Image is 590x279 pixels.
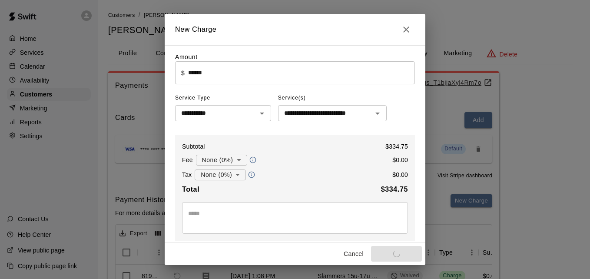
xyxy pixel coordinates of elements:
[398,21,415,38] button: Close
[165,14,425,45] h2: New Charge
[381,186,408,193] b: $ 334.75
[181,69,185,77] p: $
[385,142,408,151] p: $ 334.75
[182,186,199,193] b: Total
[175,53,198,60] label: Amount
[175,91,271,105] span: Service Type
[340,246,368,262] button: Cancel
[195,167,246,183] div: None (0%)
[392,156,408,164] p: $ 0.00
[182,156,193,164] p: Fee
[278,91,306,105] span: Service(s)
[182,142,205,151] p: Subtotal
[196,152,247,168] div: None (0%)
[371,107,384,120] button: Open
[256,107,268,120] button: Open
[182,170,192,179] p: Tax
[392,170,408,179] p: $ 0.00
